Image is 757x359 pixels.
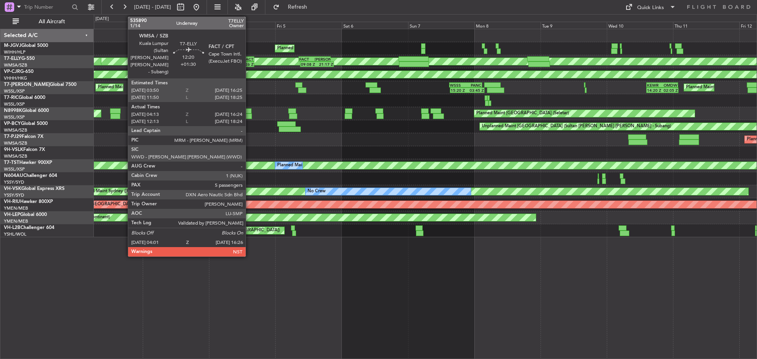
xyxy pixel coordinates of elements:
[4,147,23,152] span: 9H-VSLK
[4,153,27,159] a: WMSA/SZB
[4,43,48,48] a: M-JGVJGlobal 5000
[342,22,408,29] div: Sat 6
[98,82,175,93] div: Planned Maint Dubai (Al Maktoum Intl)
[4,95,19,100] span: T7-RIC
[474,22,541,29] div: Mon 8
[4,231,26,237] a: YSHL/WOL
[662,88,678,93] div: 02:05 Z
[4,95,45,100] a: T7-RICGlobal 6000
[315,57,330,61] div: [PERSON_NAME]
[73,186,170,197] div: Unplanned Maint Sydney ([PERSON_NAME] Intl)
[4,173,23,178] span: N604AU
[4,134,43,139] a: T7-PJ29Falcon 7X
[317,62,333,67] div: 21:17 Z
[308,186,326,197] div: No Crew
[4,134,22,139] span: T7-PJ29
[451,88,467,93] div: 15:20 Z
[4,199,20,204] span: VH-RIU
[467,88,484,93] div: 03:45 Z
[4,212,20,217] span: VH-LEP
[4,225,54,230] a: VH-L2BChallenger 604
[4,186,21,191] span: VH-VSK
[4,127,27,133] a: WMSA/SZB
[269,1,317,13] button: Refresh
[9,15,86,28] button: All Aircraft
[662,83,677,87] div: OMDW
[4,49,26,55] a: WIHH/HLP
[299,57,315,61] div: FACT
[277,160,306,171] div: Planned Maint
[541,22,607,29] div: Tue 9
[4,225,21,230] span: VH-L2B
[450,83,466,87] div: WSSS
[4,121,48,126] a: VP-BCYGlobal 5000
[4,62,27,68] a: WMSA/SZB
[4,173,57,178] a: N604AUChallenger 604
[4,186,65,191] a: VH-VSKGlobal Express XRS
[4,43,21,48] span: M-JGVJ
[76,22,143,29] div: Tue 2
[4,212,47,217] a: VH-LEPGlobal 6000
[673,22,739,29] div: Thu 11
[95,16,109,22] div: [DATE]
[647,83,662,87] div: KEWR
[466,83,481,87] div: PANC
[4,121,21,126] span: VP-BCY
[4,56,35,61] a: T7-ELLYG-550
[220,62,237,67] div: 04:01 Z
[4,82,76,87] a: T7-[PERSON_NAME]Global 7500
[4,114,25,120] a: WSSL/XSP
[4,166,25,172] a: WSSL/XSP
[281,4,314,10] span: Refresh
[220,57,237,61] div: WMSA
[408,22,474,29] div: Sun 7
[647,88,662,93] div: 14:20 Z
[4,69,34,74] a: VP-CJRG-650
[4,75,27,81] a: VHHH/HKG
[4,192,24,198] a: YSSY/SYD
[237,62,254,67] div: 16:26 Z
[4,108,49,113] a: N8998KGlobal 6000
[24,1,69,13] input: Trip Number
[134,4,171,11] span: [DATE] - [DATE]
[277,43,370,54] div: Planned Maint [GEOGRAPHIC_DATA] (Seletar)
[621,1,680,13] button: Quick Links
[476,108,569,119] div: Planned Maint [GEOGRAPHIC_DATA] (Seletar)
[4,205,28,211] a: YMEN/MEB
[607,22,673,29] div: Wed 10
[4,199,53,204] a: VH-RIUHawker 800XP
[301,62,317,67] div: 09:08 Z
[237,57,253,61] div: FACT
[4,82,50,87] span: T7-[PERSON_NAME]
[4,140,27,146] a: WMSA/SZB
[4,69,20,74] span: VP-CJR
[150,225,280,236] div: Unplanned Maint [GEOGRAPHIC_DATA] ([GEOGRAPHIC_DATA])
[209,22,275,29] div: Thu 4
[4,147,45,152] a: 9H-VSLKFalcon 7X
[4,218,28,224] a: YMEN/MEB
[21,19,83,24] span: All Aircraft
[143,22,209,29] div: Wed 3
[4,160,19,165] span: T7-TST
[4,179,24,185] a: YSSY/SYD
[4,160,52,165] a: T7-TSTHawker 900XP
[4,108,22,113] span: N8998K
[482,121,671,132] div: Unplanned Maint [GEOGRAPHIC_DATA] (Sultan [PERSON_NAME] [PERSON_NAME] - Subang)
[4,88,25,94] a: WSSL/XSP
[4,101,25,107] a: WSSL/XSP
[637,4,664,12] div: Quick Links
[4,56,21,61] span: T7-ELLY
[275,22,341,29] div: Fri 5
